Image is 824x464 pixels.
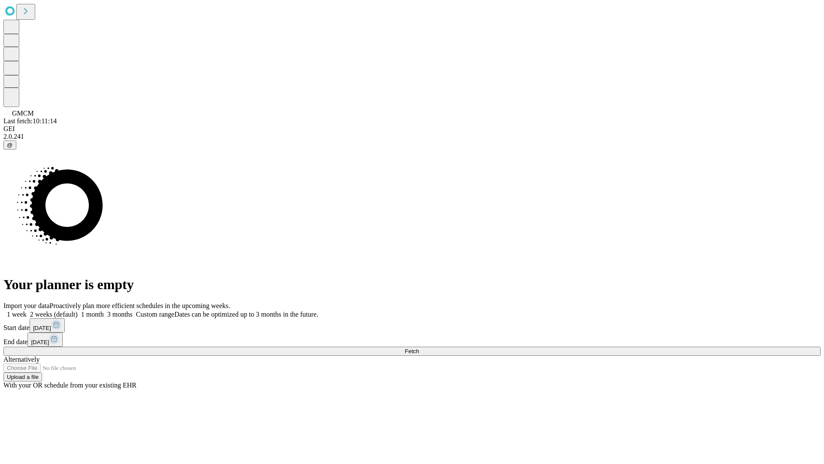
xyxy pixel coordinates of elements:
[27,333,63,347] button: [DATE]
[7,142,13,148] span: @
[3,382,136,389] span: With your OR schedule from your existing EHR
[7,311,27,318] span: 1 week
[3,133,821,140] div: 2.0.241
[3,140,16,150] button: @
[107,311,133,318] span: 3 months
[30,318,65,333] button: [DATE]
[136,311,174,318] span: Custom range
[3,333,821,347] div: End date
[30,311,78,318] span: 2 weeks (default)
[405,348,419,354] span: Fetch
[81,311,104,318] span: 1 month
[3,318,821,333] div: Start date
[3,125,821,133] div: GEI
[33,325,51,331] span: [DATE]
[3,372,42,382] button: Upload a file
[50,302,230,309] span: Proactively plan more efficient schedules in the upcoming weeks.
[3,117,57,125] span: Last fetch: 10:11:14
[3,277,821,293] h1: Your planner is empty
[12,110,34,117] span: GMCM
[174,311,318,318] span: Dates can be optimized up to 3 months in the future.
[3,347,821,356] button: Fetch
[3,356,39,363] span: Alternatively
[31,339,49,345] span: [DATE]
[3,302,50,309] span: Import your data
